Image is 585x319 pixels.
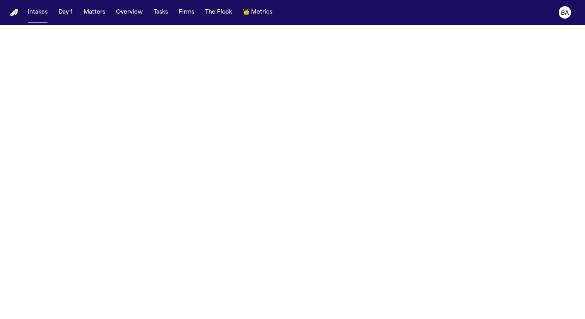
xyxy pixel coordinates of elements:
[151,5,171,19] button: Tasks
[240,5,275,19] button: crownMetrics
[80,5,108,19] button: Matters
[202,5,235,19] button: The Flock
[55,5,76,19] button: Day 1
[176,5,197,19] button: Firms
[9,9,19,16] img: Finch Logo
[9,9,19,16] a: Home
[113,5,146,19] button: Overview
[25,5,51,19] button: Intakes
